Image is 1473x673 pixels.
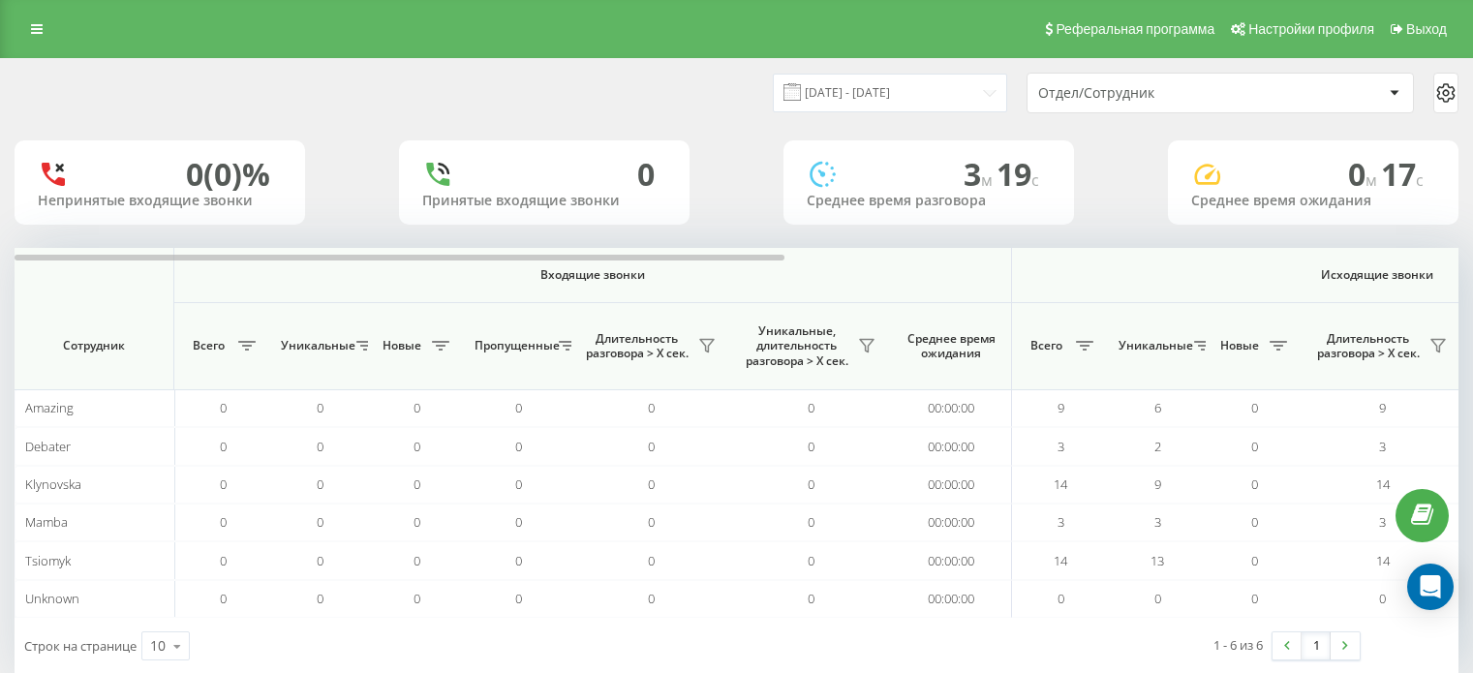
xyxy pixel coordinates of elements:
span: Новые [1215,338,1264,353]
div: Принятые входящие звонки [422,193,666,209]
span: 0 [808,552,814,569]
span: 0 [648,590,655,607]
span: 0 [414,475,420,493]
span: 0 [515,438,522,455]
span: 0 [414,399,420,416]
span: 0 [220,590,227,607]
span: 14 [1376,552,1390,569]
span: 14 [1376,475,1390,493]
span: 3 [1058,438,1064,455]
span: 0 [220,438,227,455]
span: 0 [1251,399,1258,416]
span: Входящие звонки [225,267,961,283]
span: 0 [1348,153,1381,195]
a: 1 [1302,632,1331,659]
span: 9 [1154,475,1161,493]
span: 0 [808,475,814,493]
span: 0 [317,590,323,607]
span: 0 [808,513,814,531]
span: Уникальные [281,338,351,353]
span: 0 [1251,438,1258,455]
span: 17 [1381,153,1424,195]
span: 0 [515,552,522,569]
span: Реферальная программа [1056,21,1214,37]
span: 0 [648,475,655,493]
span: 0 [1251,513,1258,531]
span: Всего [184,338,232,353]
td: 00:00:00 [891,580,1012,618]
td: 00:00:00 [891,541,1012,579]
span: 0 [648,513,655,531]
span: 0 [414,513,420,531]
span: Сотрудник [31,338,157,353]
span: Длительность разговора > Х сек. [581,331,692,361]
span: 3 [1379,513,1386,531]
div: Непринятые входящие звонки [38,193,282,209]
div: 10 [150,636,166,656]
span: 0 [1058,590,1064,607]
span: 0 [808,399,814,416]
span: 0 [808,590,814,607]
span: 13 [1151,552,1164,569]
span: 0 [648,399,655,416]
span: 9 [1379,399,1386,416]
div: Open Intercom Messenger [1407,564,1454,610]
span: 0 [414,552,420,569]
span: 0 [317,475,323,493]
span: Unknown [25,590,79,607]
span: 9 [1058,399,1064,416]
span: 19 [997,153,1039,195]
span: 0 [414,438,420,455]
span: c [1031,169,1039,191]
span: Среднее время ожидания [905,331,997,361]
td: 00:00:00 [891,389,1012,427]
span: 3 [1058,513,1064,531]
span: 0 [648,552,655,569]
span: c [1416,169,1424,191]
span: 0 [1251,552,1258,569]
span: 0 [317,399,323,416]
span: 14 [1054,475,1067,493]
span: 3 [1379,438,1386,455]
span: Настройки профиля [1248,21,1374,37]
span: 0 [1154,590,1161,607]
span: 0 [317,552,323,569]
span: Уникальные [1119,338,1188,353]
span: м [1366,169,1381,191]
span: 0 [515,590,522,607]
span: 0 [648,438,655,455]
div: Среднее время ожидания [1191,193,1435,209]
span: Новые [378,338,426,353]
span: 0 [220,399,227,416]
span: 0 [220,552,227,569]
span: Tsiomyk [25,552,71,569]
span: Пропущенные [475,338,553,353]
span: м [981,169,997,191]
div: 1 - 6 из 6 [1213,635,1263,655]
span: Mamba [25,513,68,531]
span: 0 [808,438,814,455]
span: Выход [1406,21,1447,37]
div: Отдел/Сотрудник [1038,85,1270,102]
span: Amazing [25,399,74,416]
span: Длительность разговора > Х сек. [1312,331,1424,361]
div: 0 (0)% [186,156,270,193]
span: 0 [1379,590,1386,607]
td: 00:00:00 [891,466,1012,504]
span: 0 [317,513,323,531]
span: 3 [964,153,997,195]
td: 00:00:00 [891,504,1012,541]
td: 00:00:00 [891,427,1012,465]
span: 0 [1251,475,1258,493]
span: 3 [1154,513,1161,531]
span: 0 [1251,590,1258,607]
span: 0 [220,513,227,531]
span: Строк на странице [24,637,137,655]
span: Klynovska [25,475,81,493]
div: 0 [637,156,655,193]
span: Debater [25,438,71,455]
span: 0 [317,438,323,455]
span: 0 [414,590,420,607]
div: Среднее время разговора [807,193,1051,209]
span: 0 [515,399,522,416]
